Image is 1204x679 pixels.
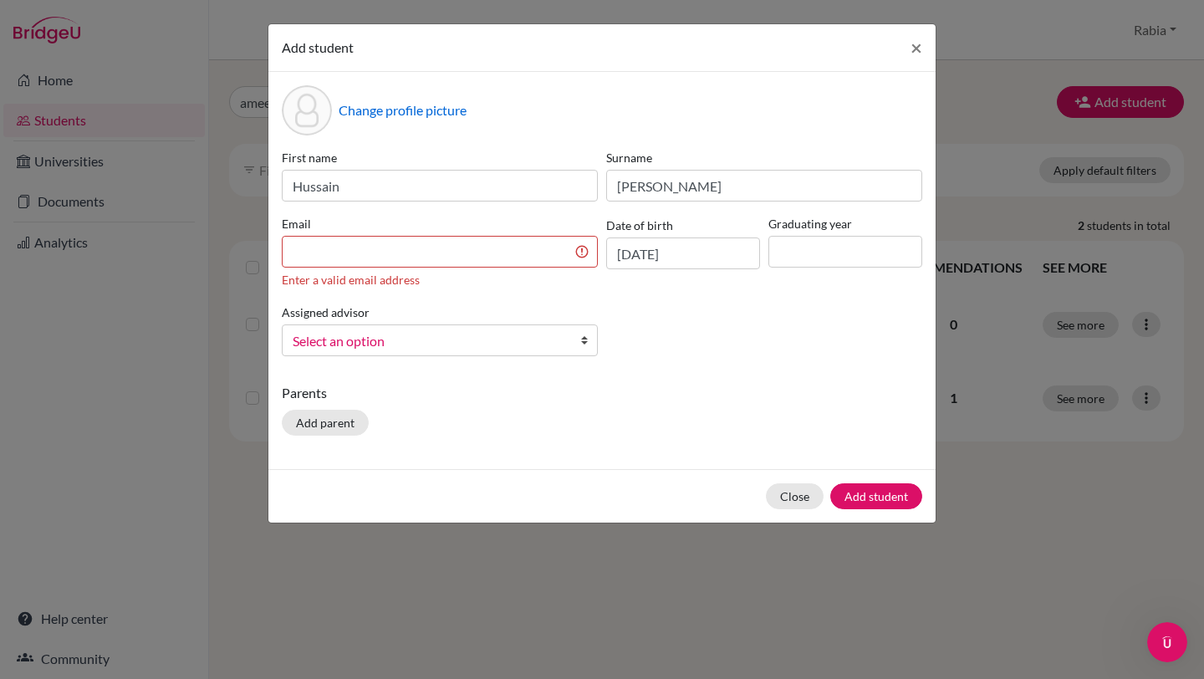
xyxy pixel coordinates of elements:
button: Add student [830,483,922,509]
label: Graduating year [768,215,922,232]
span: Add student [282,39,354,55]
span: × [911,35,922,59]
span: Select an option [293,330,565,352]
button: Close [897,24,936,71]
label: First name [282,149,598,166]
label: Date of birth [606,217,673,234]
input: dd/mm/yyyy [606,237,760,269]
label: Assigned advisor [282,304,370,321]
p: Parents [282,383,922,403]
div: Profile picture [282,85,332,135]
button: Add parent [282,410,369,436]
iframe: Intercom live chat [1147,622,1187,662]
label: Surname [606,149,922,166]
div: Enter a valid email address [282,271,598,288]
button: Close [766,483,824,509]
label: Email [282,215,598,232]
